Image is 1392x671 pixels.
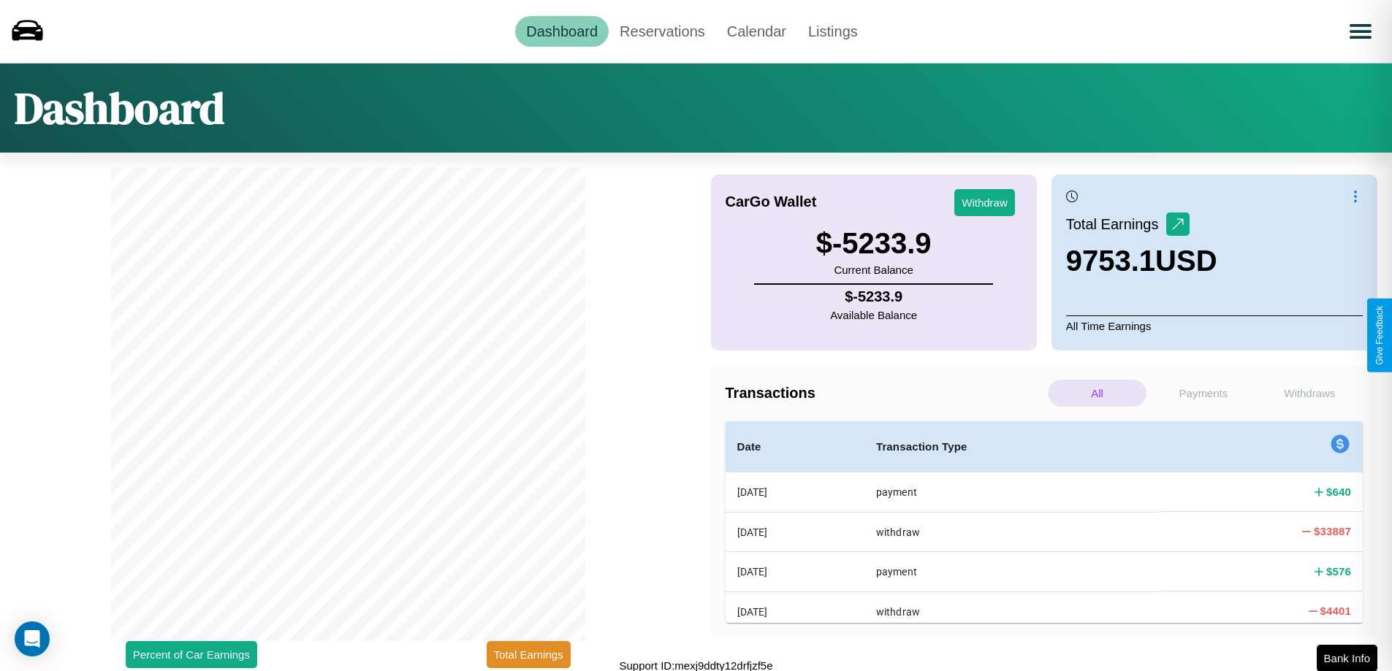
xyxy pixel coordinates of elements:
th: withdraw [864,591,1160,631]
p: Payments [1154,380,1252,407]
p: All [1048,380,1146,407]
p: All Time Earnings [1066,315,1363,336]
div: Give Feedback [1374,306,1385,365]
button: Percent of Car Earnings [126,641,257,668]
h4: $ 4401 [1320,603,1351,618]
div: Open Intercom Messenger [15,621,50,656]
h1: Dashboard [15,78,224,138]
button: Total Earnings [487,641,571,668]
h4: $ -5233.9 [830,288,917,305]
h3: 9753.1 USD [1066,245,1217,277]
th: withdraw [864,512,1160,551]
a: Calendar [716,16,797,47]
button: Withdraw [954,189,1015,216]
h4: Date [737,438,853,456]
h4: $ 640 [1326,484,1351,499]
th: [DATE] [726,512,864,551]
h4: $ 576 [1326,564,1351,579]
th: [DATE] [726,591,864,631]
a: Reservations [609,16,716,47]
th: [DATE] [726,472,864,513]
th: payment [864,472,1160,513]
th: [DATE] [726,552,864,591]
p: Available Balance [830,305,917,325]
p: Total Earnings [1066,211,1166,237]
th: payment [864,552,1160,591]
a: Dashboard [515,16,609,47]
h4: Transaction Type [876,438,1148,456]
p: Withdraws [1260,380,1359,407]
h4: $ 33887 [1314,524,1351,539]
button: Open menu [1340,11,1381,52]
h4: CarGo Wallet [726,193,817,210]
h4: Transactions [726,385,1044,402]
p: Current Balance [816,260,932,280]
h3: $ -5233.9 [816,227,932,260]
a: Listings [797,16,869,47]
